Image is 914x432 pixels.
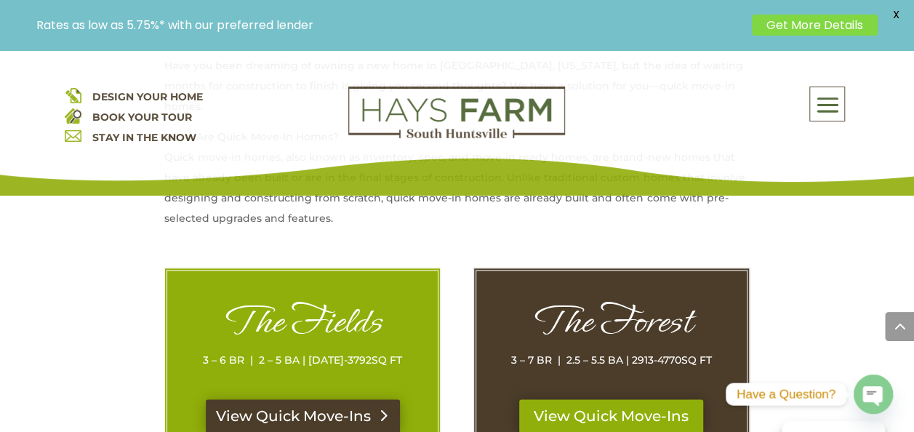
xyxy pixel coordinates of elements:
[681,353,712,367] span: SQ FT
[505,300,718,350] h1: The Forest
[505,350,718,370] p: 3 – 7 BR | 2.5 – 5.5 BA | 2913-4770
[92,131,196,144] a: STAY IN THE KNOW
[348,87,565,139] img: Logo
[196,300,409,350] h1: The Fields
[65,107,81,124] img: book your home tour
[348,129,565,142] a: hays farm homes huntsville development
[65,87,81,103] img: design your home
[752,15,878,36] a: Get More Details
[885,4,907,25] span: X
[92,90,203,103] a: DESIGN YOUR HOME
[36,18,745,32] p: Rates as low as 5.75%* with our preferred lender
[372,353,402,367] span: SQ FT
[92,111,192,124] a: BOOK YOUR TOUR
[203,353,372,367] span: 3 – 6 BR | 2 – 5 BA | [DATE]-3792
